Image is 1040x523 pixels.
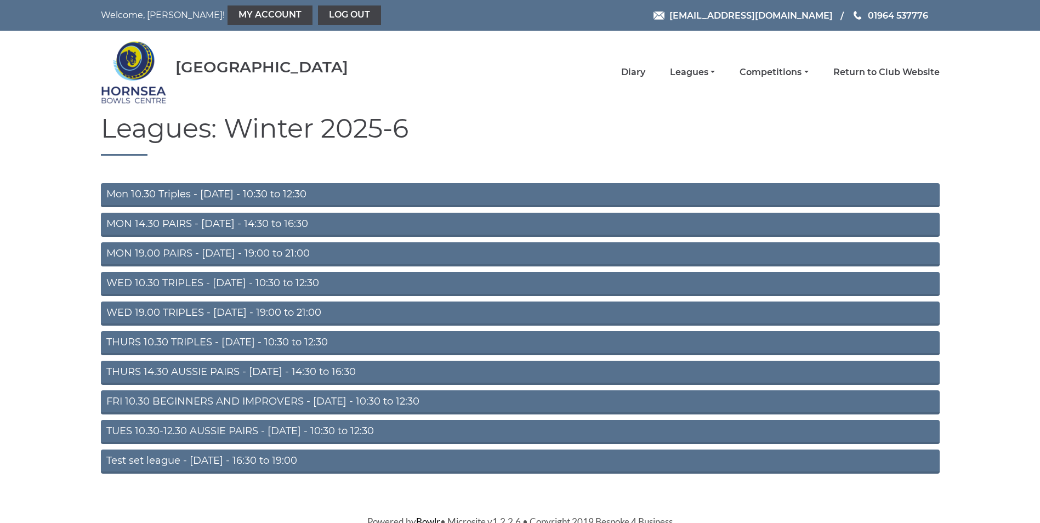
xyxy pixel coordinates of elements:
a: WED 19.00 TRIPLES - [DATE] - 19:00 to 21:00 [101,302,940,326]
img: Hornsea Bowls Centre [101,34,167,111]
span: 01964 537776 [868,10,928,20]
a: TUES 10.30-12.30 AUSSIE PAIRS - [DATE] - 10:30 to 12:30 [101,420,940,444]
a: Email [EMAIL_ADDRESS][DOMAIN_NAME] [653,9,833,22]
a: Mon 10.30 Triples - [DATE] - 10:30 to 12:30 [101,183,940,207]
a: Diary [621,66,645,78]
h1: Leagues: Winter 2025-6 [101,114,940,156]
a: MON 14.30 PAIRS - [DATE] - 14:30 to 16:30 [101,213,940,237]
a: My Account [228,5,312,25]
a: MON 19.00 PAIRS - [DATE] - 19:00 to 21:00 [101,242,940,266]
a: Competitions [740,66,808,78]
span: [EMAIL_ADDRESS][DOMAIN_NAME] [669,10,833,20]
a: Log out [318,5,381,25]
a: Leagues [670,66,715,78]
div: [GEOGRAPHIC_DATA] [175,59,348,76]
a: THURS 10.30 TRIPLES - [DATE] - 10:30 to 12:30 [101,331,940,355]
a: FRI 10.30 BEGINNERS AND IMPROVERS - [DATE] - 10:30 to 12:30 [101,390,940,414]
a: Test set league - [DATE] - 16:30 to 19:00 [101,450,940,474]
a: WED 10.30 TRIPLES - [DATE] - 10:30 to 12:30 [101,272,940,296]
a: Phone us 01964 537776 [852,9,928,22]
img: Phone us [854,11,861,20]
a: Return to Club Website [833,66,940,78]
nav: Welcome, [PERSON_NAME]! [101,5,441,25]
a: THURS 14.30 AUSSIE PAIRS - [DATE] - 14:30 to 16:30 [101,361,940,385]
img: Email [653,12,664,20]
